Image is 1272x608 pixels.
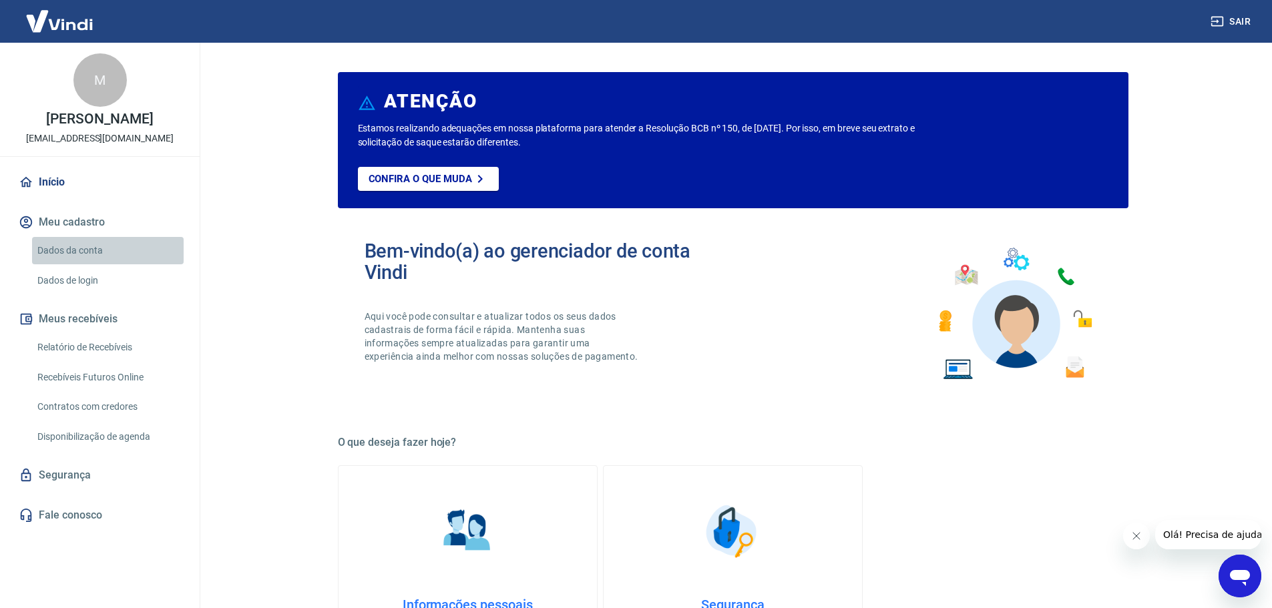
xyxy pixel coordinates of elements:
a: Relatório de Recebíveis [32,334,184,361]
a: Início [16,168,184,197]
img: Informações pessoais [434,498,501,565]
p: Aqui você pode consultar e atualizar todos os seus dados cadastrais de forma fácil e rápida. Mant... [365,310,641,363]
p: [PERSON_NAME] [46,112,153,126]
h5: O que deseja fazer hoje? [338,436,1128,449]
button: Sair [1208,9,1256,34]
h6: ATENÇÃO [384,95,477,108]
button: Meus recebíveis [16,304,184,334]
button: Meu cadastro [16,208,184,237]
img: Segurança [699,498,766,565]
span: Olá! Precisa de ajuda? [8,9,112,20]
div: M [73,53,127,107]
img: Vindi [16,1,103,41]
iframe: Fechar mensagem [1123,523,1150,549]
img: Imagem de um avatar masculino com diversos icones exemplificando as funcionalidades do gerenciado... [927,240,1102,388]
a: Contratos com credores [32,393,184,420]
a: Dados da conta [32,237,184,264]
iframe: Botão para abrir a janela de mensagens [1219,555,1261,597]
a: Recebíveis Futuros Online [32,364,184,391]
h2: Bem-vindo(a) ao gerenciador de conta Vindi [365,240,733,283]
p: [EMAIL_ADDRESS][DOMAIN_NAME] [26,131,174,145]
a: Confira o que muda [358,167,499,191]
p: Estamos realizando adequações em nossa plataforma para atender a Resolução BCB nº 150, de [DATE].... [358,121,958,149]
p: Confira o que muda [369,173,472,185]
a: Dados de login [32,267,184,294]
a: Disponibilização de agenda [32,423,184,450]
iframe: Mensagem da empresa [1155,520,1261,549]
a: Segurança [16,461,184,490]
a: Fale conosco [16,501,184,530]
